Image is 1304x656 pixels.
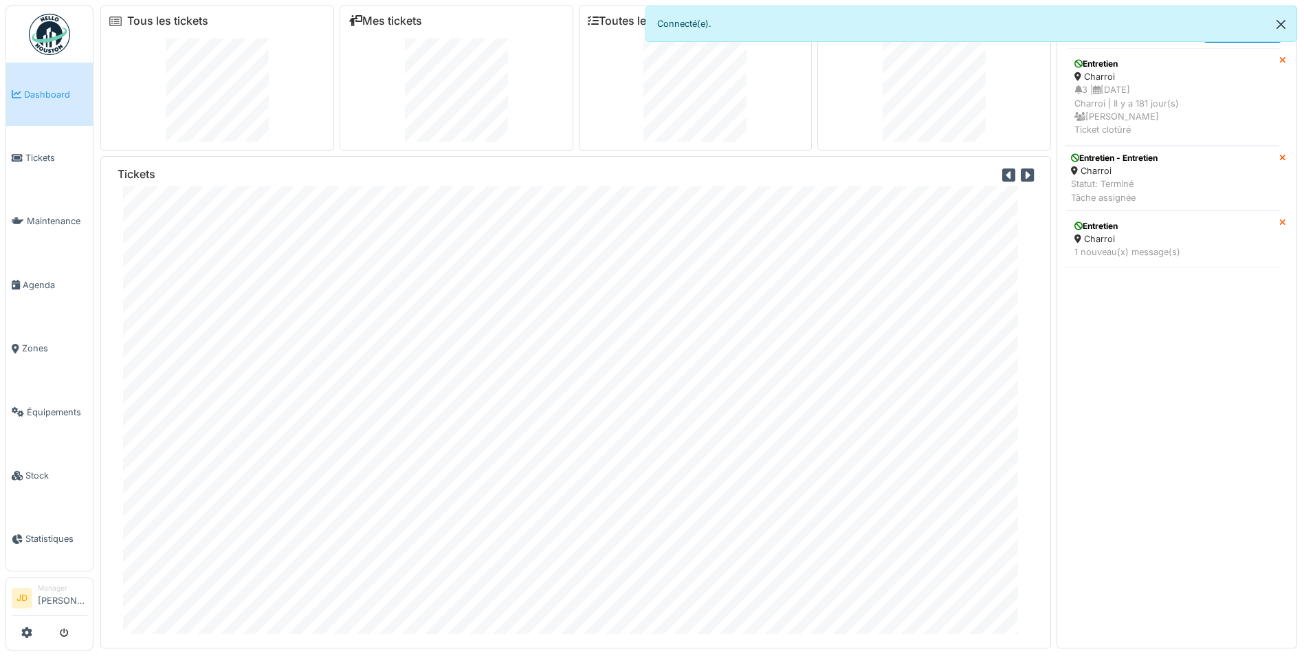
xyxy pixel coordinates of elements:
div: Manager [38,583,87,593]
h6: Tickets [118,168,155,181]
img: Badge_color-CXgf-gQk.svg [29,14,70,55]
div: Charroi [1071,164,1158,177]
a: Statistiques [6,507,93,571]
a: Agenda [6,253,93,316]
div: Charroi [1074,70,1270,83]
div: Entretien - Entretien [1071,152,1158,164]
a: Zones [6,317,93,380]
span: Agenda [23,278,87,292]
span: Maintenance [27,215,87,228]
span: Statistiques [25,532,87,545]
a: Tickets [6,126,93,189]
a: Maintenance [6,190,93,253]
a: JD Manager[PERSON_NAME] [12,583,87,616]
div: Connecté(e). [645,6,1298,42]
a: Stock [6,444,93,507]
a: Dashboard [6,63,93,126]
a: Tous les tickets [127,14,208,28]
a: Mes tickets [349,14,422,28]
div: 3 | [DATE] Charroi | Il y a 181 jour(s) [PERSON_NAME] Ticket clotûré [1074,83,1270,136]
a: Entretien Charroi 1 nouveau(x) message(s) [1065,210,1279,268]
span: Équipements [27,406,87,419]
button: Close [1266,6,1296,43]
div: Statut: Terminé Tâche assignée [1071,177,1158,204]
a: Équipements [6,380,93,444]
span: Zones [22,342,87,355]
div: Entretien [1074,220,1270,232]
a: Entretien - Entretien Charroi Statut: TerminéTâche assignée [1065,146,1279,210]
a: Entretien Charroi 3 |[DATE]Charroi | Il y a 181 jour(s) [PERSON_NAME]Ticket clotûré [1065,48,1279,146]
div: 1 nouveau(x) message(s) [1074,245,1270,259]
li: [PERSON_NAME] [38,583,87,613]
div: Entretien [1074,58,1270,70]
span: Tickets [25,151,87,164]
span: Stock [25,469,87,482]
div: Charroi [1074,232,1270,245]
span: Dashboard [24,88,87,101]
li: JD [12,588,32,609]
a: Toutes les tâches [588,14,690,28]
